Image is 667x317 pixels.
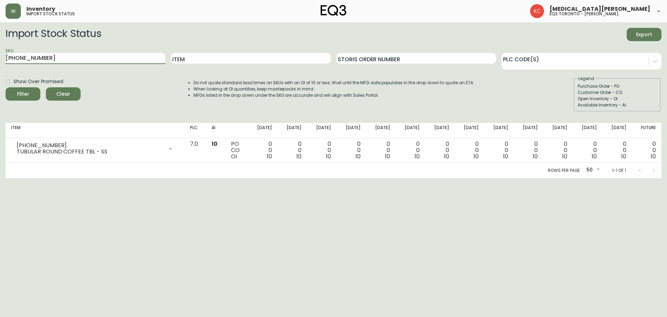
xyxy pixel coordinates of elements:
div: 0 0 [460,141,479,160]
div: 0 0 [637,141,656,160]
th: AI [206,123,225,138]
p: 1-1 of 1 [612,167,626,174]
li: Do not quote standard lead times on SKUs with an OI of 10 or less. Wait until the MFG date popula... [193,80,474,86]
div: 0 0 [431,141,449,160]
div: 0 0 [254,141,272,160]
th: [DATE] [455,123,484,138]
span: 10 [355,152,361,160]
th: [DATE] [425,123,455,138]
div: [PHONE_NUMBER]TUBULAR ROUND COFFEE TBL - SS [11,141,179,156]
li: When looking at OI quantities, keep masterpacks in mind. [193,86,474,92]
span: 10 [474,152,479,160]
div: PO CO [231,141,242,160]
th: PLC [184,123,206,138]
div: TUBULAR ROUND COFFEE TBL - SS [17,149,164,155]
span: 10 [296,152,302,160]
div: 0 0 [313,141,331,160]
span: 10 [503,152,508,160]
th: [DATE] [248,123,278,138]
div: 0 0 [549,141,567,160]
span: 10 [592,152,597,160]
p: Rows per page: [548,167,581,174]
span: OI [231,152,237,160]
span: 10 [326,152,331,160]
th: [DATE] [307,123,337,138]
th: [DATE] [337,123,366,138]
th: [DATE] [366,123,396,138]
th: [DATE] [543,123,573,138]
div: Open Inventory - OI [578,96,657,102]
th: Future [632,123,661,138]
button: Clear [46,87,81,101]
div: Available Inventory - AI [578,102,657,108]
th: [DATE] [278,123,307,138]
th: [DATE] [484,123,514,138]
div: [PHONE_NUMBER] [17,142,164,149]
span: 10 [621,152,626,160]
th: [DATE] [514,123,543,138]
div: 0 0 [372,141,390,160]
div: 0 0 [342,141,361,160]
div: 0 0 [608,141,626,160]
div: 0 0 [283,141,302,160]
legend: Legend [578,76,595,82]
h5: import stock status [26,12,75,16]
img: 6487344ffbf0e7f3b216948508909409 [530,4,544,18]
span: 10 [562,152,567,160]
th: Item [6,123,184,138]
span: 10 [267,152,272,160]
div: 50 [584,165,601,176]
td: 7.0 [184,138,206,163]
span: [MEDICAL_DATA][PERSON_NAME] [550,6,650,12]
h5: eq3 toronto - [PERSON_NAME] [550,12,619,16]
h2: Import Stock Status [6,28,101,41]
span: 10 [385,152,390,160]
span: Inventory [26,6,55,12]
div: Customer Order - CO [578,89,657,96]
span: Clear [51,90,75,98]
th: [DATE] [602,123,632,138]
span: 10 [533,152,538,160]
span: 10 [414,152,420,160]
div: Purchase Order - PO [578,83,657,89]
button: Filter [6,87,40,101]
div: 0 0 [519,141,538,160]
span: 10 [212,140,217,148]
button: Export [627,28,661,41]
th: [DATE] [396,123,425,138]
span: Export [632,30,656,39]
span: Show Over Promised [14,78,63,85]
div: 0 0 [401,141,420,160]
li: MFGs listed in the drop down under the SKU are accurate and will align with Sales Portal. [193,92,474,98]
div: 0 0 [490,141,508,160]
div: 0 0 [578,141,597,160]
span: 10 [651,152,656,160]
th: [DATE] [573,123,602,138]
span: 10 [444,152,449,160]
img: logo [321,5,346,16]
